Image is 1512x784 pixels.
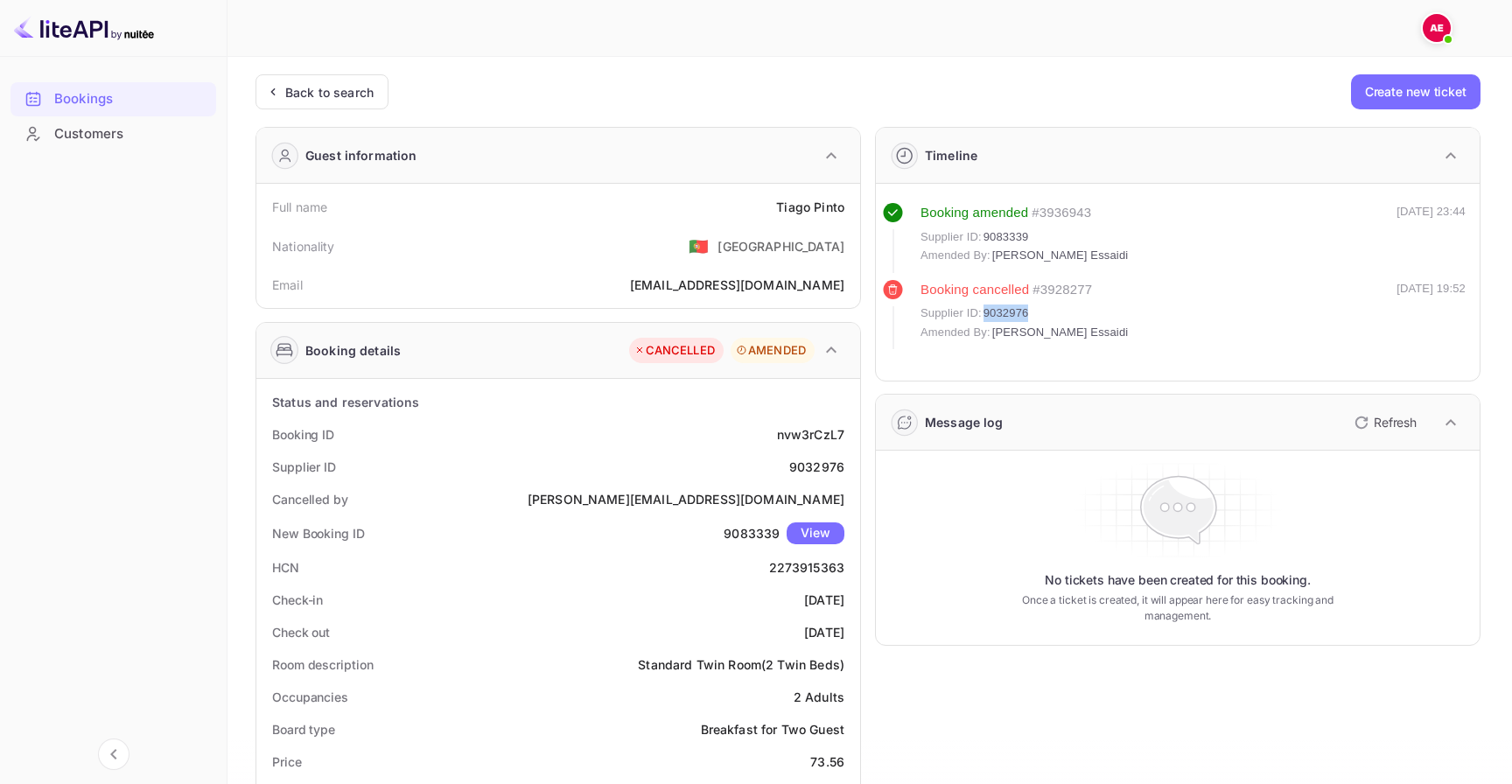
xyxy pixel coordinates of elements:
[983,228,1029,246] span: 9083339
[1016,592,1340,624] p: Once a ticket is created, it will appear here for easy tracking and management.
[272,198,327,216] div: Full name
[1032,280,1092,300] div: # 3928277
[285,83,374,101] div: Back to search
[272,752,302,771] div: Price
[1351,74,1480,109] button: Create new ticket
[98,738,129,770] button: Collapse navigation
[735,342,806,360] div: AMENDED
[701,720,844,738] div: Breakfast for Two Guest
[794,688,844,706] div: 2 Adults
[1032,203,1091,223] div: # 3936943
[776,198,844,216] div: Tiago Pinto
[804,623,844,641] div: [DATE]
[633,342,715,360] div: CANCELLED
[272,237,335,255] div: Nationality
[1396,203,1466,273] div: [DATE] 23:44
[689,230,709,262] span: United States
[528,490,844,508] div: [PERSON_NAME][EMAIL_ADDRESS][DOMAIN_NAME]
[272,524,365,542] div: New Booking ID
[925,413,1004,431] div: Message log
[925,146,977,164] div: Timeline
[10,82,216,115] a: Bookings
[1374,413,1417,431] p: Refresh
[10,117,216,151] div: Customers
[272,276,303,294] div: Email
[804,591,844,609] div: [DATE]
[272,655,373,674] div: Room description
[10,117,216,150] a: Customers
[789,458,844,476] div: 9032976
[272,490,348,508] div: Cancelled by
[1396,280,1466,350] div: [DATE] 19:52
[305,146,417,164] div: Guest information
[272,558,299,577] div: HCN
[983,304,1029,322] span: 9032976
[54,124,207,144] div: Customers
[272,720,335,738] div: Board type
[1045,571,1311,589] p: No tickets have been created for this booking.
[1423,14,1451,42] img: Abdellah Essaidi
[810,752,844,771] div: 73.56
[630,276,844,294] div: [EMAIL_ADDRESS][DOMAIN_NAME]
[920,324,990,341] span: Amended By:
[920,203,1028,223] div: Booking amended
[787,522,844,544] button: View
[920,304,982,322] span: Supplier ID:
[272,591,323,609] div: Check-in
[992,324,1129,341] span: [PERSON_NAME] Essaidi
[920,228,982,246] span: Supplier ID:
[305,341,401,360] div: Booking details
[1344,409,1424,437] button: Refresh
[272,425,334,444] div: Booking ID
[10,82,216,116] div: Bookings
[272,688,348,706] div: Occupancies
[920,280,1029,300] div: Booking cancelled
[920,247,990,264] span: Amended By:
[54,89,207,109] div: Bookings
[272,623,330,641] div: Check out
[638,655,844,674] div: Standard Twin Room(2 Twin Beds)
[14,14,154,42] img: LiteAPI logo
[724,524,780,542] div: 9083339
[272,458,336,476] div: Supplier ID
[717,237,844,255] div: [GEOGRAPHIC_DATA]
[769,558,845,577] div: 2273915363
[272,393,419,411] div: Status and reservations
[777,425,844,444] div: nvw3rCzL7
[992,247,1129,264] span: [PERSON_NAME] Essaidi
